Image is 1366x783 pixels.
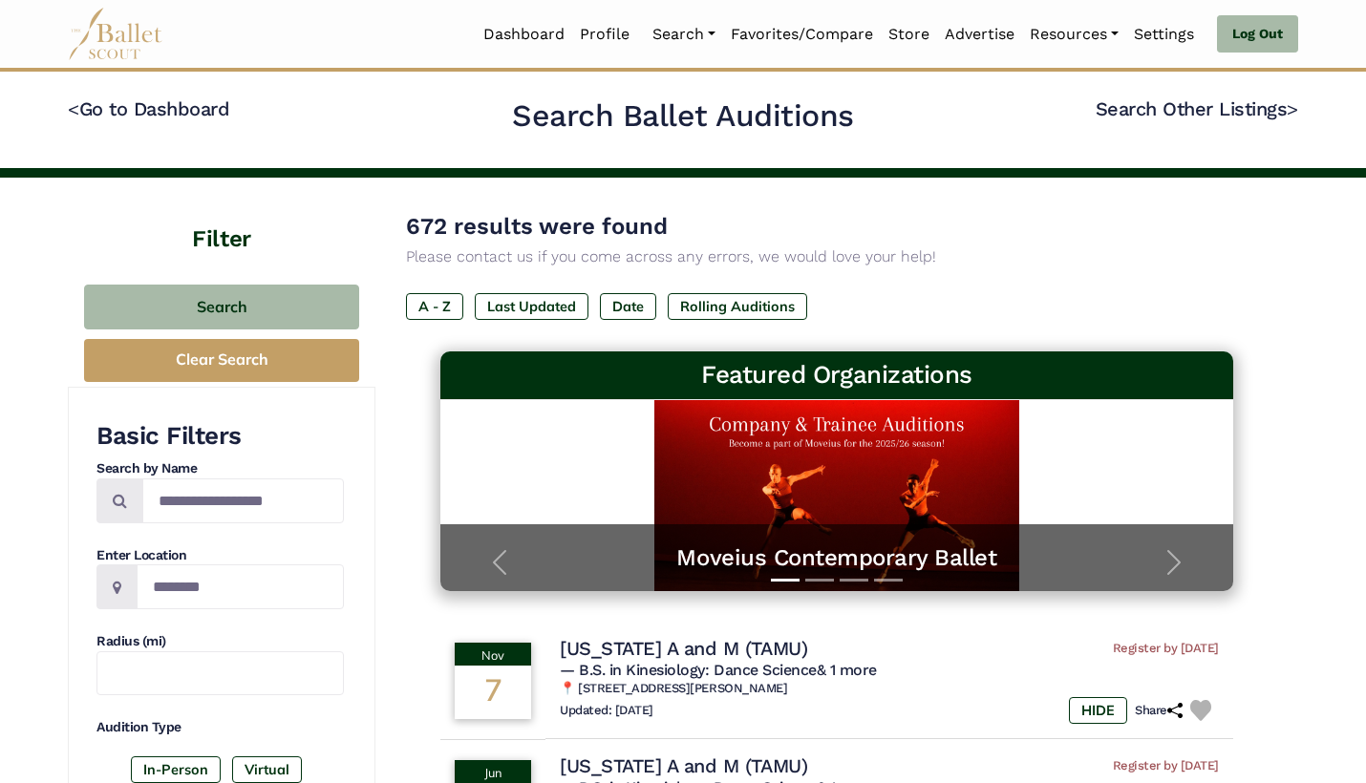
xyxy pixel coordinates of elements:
[96,546,344,565] h4: Enter Location
[406,293,463,320] label: A - Z
[560,753,807,778] h4: [US_STATE] A and M (TAMU)
[68,178,375,256] h4: Filter
[96,420,344,453] h3: Basic Filters
[668,293,807,320] label: Rolling Auditions
[1126,14,1202,54] a: Settings
[1113,641,1219,657] span: Register by [DATE]
[560,661,877,679] span: — B.S. in Kinesiology: Dance Science
[1287,96,1298,120] code: >
[723,14,881,54] a: Favorites/Compare
[1217,15,1298,53] a: Log Out
[1069,697,1127,724] label: HIDE
[475,293,588,320] label: Last Updated
[560,703,653,719] h6: Updated: [DATE]
[572,14,637,54] a: Profile
[96,718,344,737] h4: Audition Type
[1022,14,1126,54] a: Resources
[1113,758,1219,774] span: Register by [DATE]
[881,14,937,54] a: Store
[874,569,903,591] button: Slide 4
[455,760,531,783] div: Jun
[84,339,359,382] button: Clear Search
[1096,97,1298,120] a: Search Other Listings>
[560,636,807,661] h4: [US_STATE] A and M (TAMU)
[512,96,854,137] h2: Search Ballet Auditions
[455,666,531,719] div: 7
[817,661,877,679] a: & 1 more
[232,756,302,783] label: Virtual
[84,285,359,329] button: Search
[68,96,79,120] code: <
[840,569,868,591] button: Slide 3
[406,213,668,240] span: 672 results were found
[476,14,572,54] a: Dashboard
[137,564,344,609] input: Location
[96,459,344,478] h4: Search by Name
[456,359,1218,391] h3: Featured Organizations
[600,293,656,320] label: Date
[142,478,344,523] input: Search by names...
[771,569,800,591] button: Slide 1
[805,569,834,591] button: Slide 2
[68,97,229,120] a: <Go to Dashboard
[406,244,1268,269] p: Please contact us if you come across any errors, we would love your help!
[937,14,1022,54] a: Advertise
[459,543,1214,573] a: Moveius Contemporary Ballet
[560,681,1219,697] h6: 📍 [STREET_ADDRESS][PERSON_NAME]
[455,643,531,666] div: Nov
[645,14,723,54] a: Search
[96,632,344,651] h4: Radius (mi)
[131,756,221,783] label: In-Person
[1135,703,1183,719] h6: Share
